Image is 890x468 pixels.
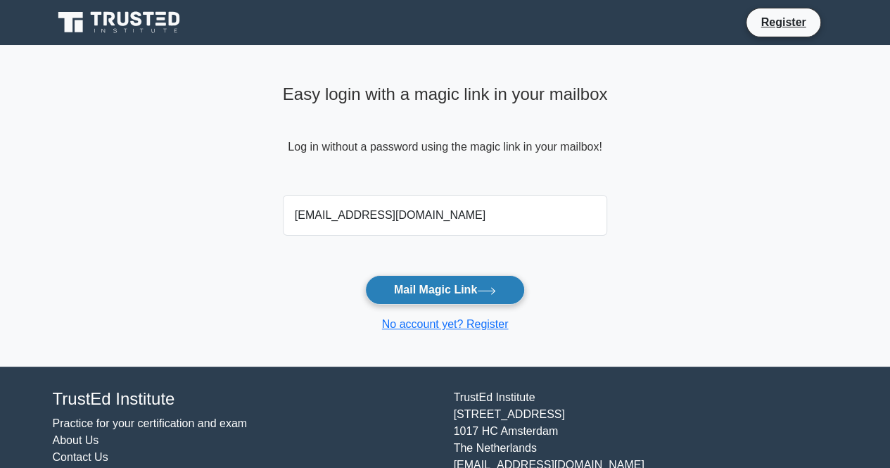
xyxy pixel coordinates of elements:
[283,84,608,105] h4: Easy login with a magic link in your mailbox
[752,13,814,31] a: Register
[53,389,437,410] h4: TrustEd Institute
[53,417,248,429] a: Practice for your certification and exam
[365,275,525,305] button: Mail Magic Link
[283,79,608,189] div: Log in without a password using the magic link in your mailbox!
[283,195,608,236] input: Email
[53,451,108,463] a: Contact Us
[53,434,99,446] a: About Us
[382,318,509,330] a: No account yet? Register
